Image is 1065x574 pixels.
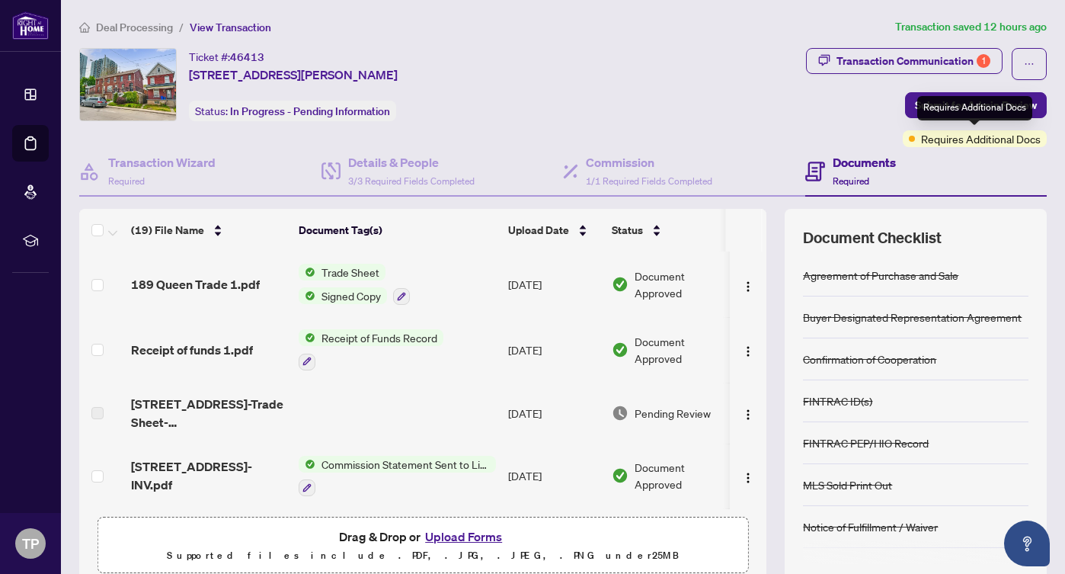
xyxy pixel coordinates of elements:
[508,222,569,239] span: Upload Date
[915,93,1037,117] span: Submit for Admin Review
[803,393,872,409] div: FINTRAC ID(s)
[315,264,385,281] span: Trade Sheet
[348,153,475,172] h4: Details & People
[299,264,410,305] button: Status IconTrade SheetStatus IconSigned Copy
[736,272,760,297] button: Logo
[189,48,264,66] div: Ticket #:
[586,153,712,172] h4: Commission
[612,276,628,293] img: Document Status
[190,21,271,34] span: View Transaction
[803,351,936,367] div: Confirmation of Cooperation
[736,401,760,425] button: Logo
[742,281,754,293] img: Logo
[905,92,1047,118] button: Submit for Admin Review
[315,456,496,473] span: Commission Statement Sent to Listing Brokerage
[108,175,145,187] span: Required
[107,547,738,565] p: Supported files include .PDF, .JPG, .JPEG, .PNG under 25 MB
[742,472,754,484] img: Logo
[348,175,475,187] span: 3/3 Required Fields Completed
[179,18,184,36] li: /
[98,518,747,574] span: Drag & Drop orUpload FormsSupported files include .PDF, .JPG, .JPEG, .PNG under25MB
[635,459,729,492] span: Document Approved
[803,309,1022,325] div: Buyer Designated Representation Agreement
[502,209,606,252] th: Upload Date
[803,476,892,493] div: MLS Sold Print Out
[635,405,711,422] span: Pending Review
[339,527,507,547] span: Drag & Drop or
[502,383,606,444] td: [DATE]
[80,49,176,120] img: IMG-40736215_1.jpg
[742,409,754,421] img: Logo
[299,329,443,370] button: Status IconReceipt of Funds Record
[315,287,387,304] span: Signed Copy
[299,264,315,281] img: Status Icon
[230,104,390,118] span: In Progress - Pending Information
[230,50,264,64] span: 46413
[803,518,938,535] div: Notice of Fulfillment / Waiver
[606,209,735,252] th: Status
[96,21,173,34] span: Deal Processing
[131,275,260,293] span: 189 Queen Trade 1.pdf
[895,18,1047,36] article: Transaction saved 12 hours ago
[1004,521,1050,566] button: Open asap
[299,456,496,497] button: Status IconCommission Statement Sent to Listing Brokerage
[803,227,942,249] span: Document Checklist
[108,153,216,172] h4: Transaction Wizard
[125,209,293,252] th: (19) File Name
[299,287,315,304] img: Status Icon
[736,463,760,488] button: Logo
[131,222,204,239] span: (19) File Name
[502,444,606,509] td: [DATE]
[635,333,729,367] span: Document Approved
[917,96,1032,120] div: Requires Additional Docs
[736,338,760,362] button: Logo
[612,222,643,239] span: Status
[977,54,990,68] div: 1
[293,209,502,252] th: Document Tag(s)
[502,508,606,574] td: [DATE]
[806,48,1003,74] button: Transaction Communication1
[1024,59,1035,69] span: ellipsis
[131,395,286,431] span: [STREET_ADDRESS]-Trade Sheet-[GEOGRAPHIC_DATA] to Review.pdf
[502,252,606,317] td: [DATE]
[12,11,49,40] img: logo
[612,405,628,422] img: Document Status
[635,268,729,301] span: Document Approved
[803,267,958,284] div: Agreement of Purchase and Sale
[833,175,869,187] span: Required
[421,527,507,547] button: Upload Forms
[612,342,628,358] img: Document Status
[131,457,286,494] span: [STREET_ADDRESS]-INV.pdf
[833,153,896,172] h4: Documents
[79,22,90,33] span: home
[803,435,929,451] div: FINTRAC PEP/HIO Record
[22,533,39,554] span: TP
[612,467,628,484] img: Document Status
[586,175,712,187] span: 1/1 Required Fields Completed
[131,341,253,359] span: Receipt of funds 1.pdf
[502,317,606,383] td: [DATE]
[921,130,1041,147] span: Requires Additional Docs
[299,329,315,346] img: Status Icon
[742,345,754,358] img: Logo
[299,456,315,473] img: Status Icon
[836,49,990,73] div: Transaction Communication
[315,329,443,346] span: Receipt of Funds Record
[189,101,396,121] div: Status:
[189,66,398,84] span: [STREET_ADDRESS][PERSON_NAME]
